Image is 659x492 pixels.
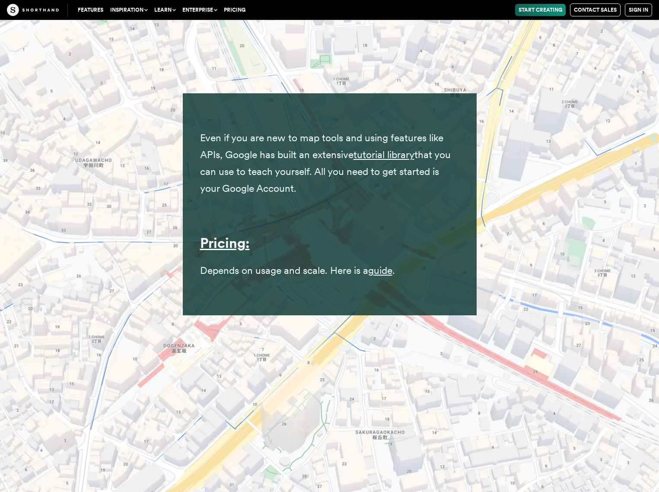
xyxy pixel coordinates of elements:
a: Start Creating [515,4,566,16]
a: Contact Sales [570,3,621,16]
p: Even if you are new to map tools and using features like APIs, Google has built an extensive that... [200,130,459,197]
a: Pricing [200,235,245,251]
a: : [245,235,250,251]
a: guide [368,264,392,276]
img: The Craft [7,4,59,16]
a: Sign in [625,3,652,16]
a: tutorial library [353,149,414,161]
a: Features [74,4,107,16]
button: Learn [151,4,179,16]
button: Inspiration [107,4,151,16]
button: Enterprise [179,4,220,16]
p: Depends on usage and scale. Here is a . [200,262,459,279]
a: Pricing [220,4,249,16]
